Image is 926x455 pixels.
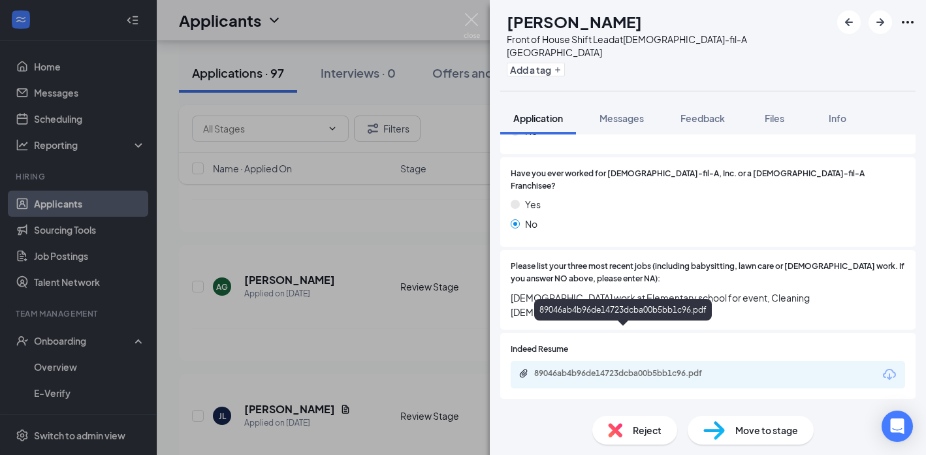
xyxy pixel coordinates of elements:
span: Info [829,112,846,124]
span: No [525,217,537,231]
button: PlusAdd a tag [507,63,565,76]
svg: ArrowRight [872,14,888,30]
span: Move to stage [735,423,798,437]
span: Application [513,112,563,124]
a: Paperclip89046ab4b96de14723dcba00b5bb1c96.pdf [519,368,730,381]
svg: ArrowLeftNew [841,14,857,30]
div: Front of House Shift Lead at [DEMOGRAPHIC_DATA]-fil-A [GEOGRAPHIC_DATA] [507,33,831,59]
span: Messages [599,112,644,124]
div: Open Intercom Messenger [882,411,913,442]
span: Yes [525,197,541,212]
div: 89046ab4b96de14723dcba00b5bb1c96.pdf [534,368,717,379]
span: Indeed Resume [511,343,568,356]
div: 89046ab4b96de14723dcba00b5bb1c96.pdf [534,299,712,321]
button: ArrowRight [869,10,892,34]
svg: Ellipses [900,14,916,30]
span: Please list your three most recent jobs (including babysitting, lawn care or [DEMOGRAPHIC_DATA] w... [511,260,905,285]
svg: Download [882,367,897,383]
span: Files [765,112,784,124]
span: [DEMOGRAPHIC_DATA] work at Elementary school for event, Cleaning [DEMOGRAPHIC_DATA] building [511,290,905,319]
h1: [PERSON_NAME] [507,10,642,33]
span: Have you ever worked for [DEMOGRAPHIC_DATA]-fil-A, Inc. or a [DEMOGRAPHIC_DATA]-fil-A Franchisee? [511,168,905,193]
span: Feedback [680,112,725,124]
button: ArrowLeftNew [837,10,861,34]
svg: Plus [554,66,562,74]
span: Reject [633,423,662,437]
svg: Paperclip [519,368,529,379]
